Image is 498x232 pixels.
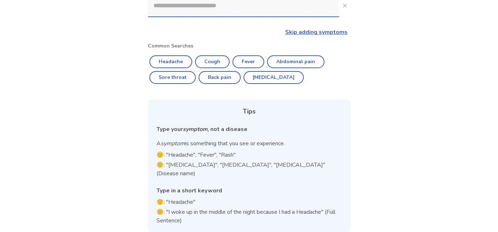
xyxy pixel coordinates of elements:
[199,71,241,84] button: Back pain
[243,71,304,84] button: [MEDICAL_DATA]
[232,55,264,68] button: Fever
[161,140,185,147] i: symptom
[156,198,342,206] p: 🙂: "Headache"
[156,139,342,148] p: A is something that you see or experience.
[156,161,342,178] p: 🙁: "[MEDICAL_DATA]", "[MEDICAL_DATA]", "[MEDICAL_DATA]" (Disease name)
[156,186,342,195] div: Type in a short keyword
[149,55,192,68] button: Headache
[195,55,230,68] button: Cough
[149,71,196,84] button: Sore throat
[183,125,207,133] i: symptom
[156,107,342,116] div: Tips
[156,125,342,133] div: Type your , not a disease
[267,55,324,68] button: Abdominal pain
[285,28,348,36] a: Skip adding symptoms
[156,208,342,225] p: 🙁: "I woke up in the middle of the night because I had a Headache" (Full Sentence)
[148,42,350,50] p: Common Searches
[156,151,342,159] p: 🙂: "Headache", "Fever", "Rash"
